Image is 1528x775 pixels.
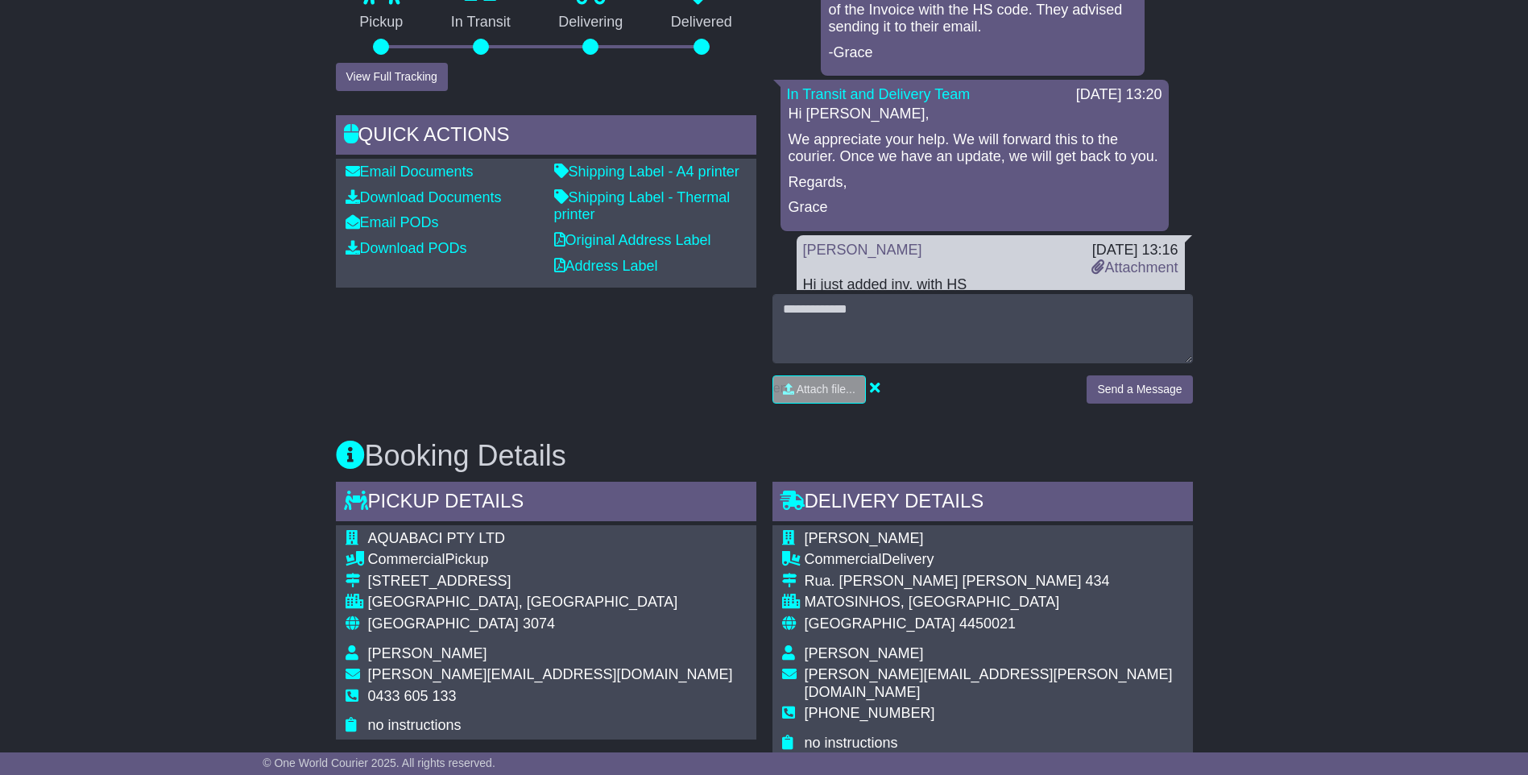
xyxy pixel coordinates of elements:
[427,14,535,31] p: In Transit
[554,258,658,274] a: Address Label
[803,242,922,258] a: [PERSON_NAME]
[554,164,739,180] a: Shipping Label - A4 printer
[805,573,1183,591] div: Rua. [PERSON_NAME] [PERSON_NAME] 434
[368,594,733,611] div: [GEOGRAPHIC_DATA], [GEOGRAPHIC_DATA]
[803,276,1178,294] div: Hi just added inv. with HS
[368,666,733,682] span: [PERSON_NAME][EMAIL_ADDRESS][DOMAIN_NAME]
[554,232,711,248] a: Original Address Label
[789,199,1161,217] p: Grace
[805,551,1183,569] div: Delivery
[346,164,474,180] a: Email Documents
[805,705,935,721] span: [PHONE_NUMBER]
[554,189,731,223] a: Shipping Label - Thermal printer
[647,14,756,31] p: Delivered
[336,63,448,91] button: View Full Tracking
[959,615,1016,632] span: 4450021
[829,44,1137,62] p: -Grace
[368,717,462,733] span: no instructions
[805,735,898,751] span: no instructions
[535,14,648,31] p: Delivering
[336,115,756,159] div: Quick Actions
[336,482,756,525] div: Pickup Details
[263,756,495,769] span: © One World Courier 2025. All rights reserved.
[346,214,439,230] a: Email PODs
[336,14,428,31] p: Pickup
[368,551,733,569] div: Pickup
[805,530,924,546] span: [PERSON_NAME]
[787,86,971,102] a: In Transit and Delivery Team
[789,174,1161,192] p: Regards,
[789,131,1161,166] p: We appreciate your help. We will forward this to the courier. Once we have an update, we will get...
[1091,242,1178,259] div: [DATE] 13:16
[336,440,1193,472] h3: Booking Details
[368,645,487,661] span: [PERSON_NAME]
[1076,86,1162,104] div: [DATE] 13:20
[1087,375,1192,404] button: Send a Message
[346,240,467,256] a: Download PODs
[368,688,457,704] span: 0433 605 133
[523,615,555,632] span: 3074
[346,189,502,205] a: Download Documents
[368,615,519,632] span: [GEOGRAPHIC_DATA]
[368,530,505,546] span: AQUABACI PTY LTD
[805,594,1183,611] div: MATOSINHOS, [GEOGRAPHIC_DATA]
[805,615,955,632] span: [GEOGRAPHIC_DATA]
[368,573,733,591] div: [STREET_ADDRESS]
[805,551,882,567] span: Commercial
[772,482,1193,525] div: Delivery Details
[789,106,1161,123] p: Hi [PERSON_NAME],
[1091,259,1178,276] a: Attachment
[805,645,924,661] span: [PERSON_NAME]
[368,551,445,567] span: Commercial
[805,666,1173,700] span: [PERSON_NAME][EMAIL_ADDRESS][PERSON_NAME][DOMAIN_NAME]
